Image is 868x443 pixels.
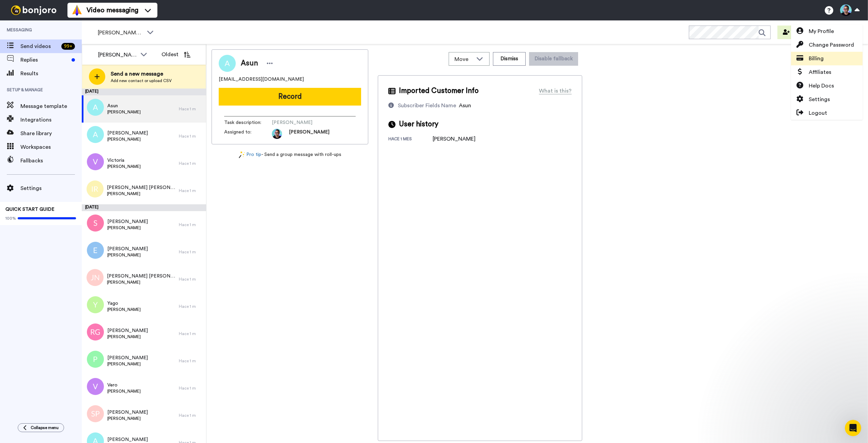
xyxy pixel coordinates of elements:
div: Hace 1 m [179,385,203,391]
span: [PERSON_NAME] [107,246,148,252]
button: Collapse menu [18,423,64,432]
img: v.png [87,153,104,170]
span: Assigned to: [224,129,272,139]
span: [PERSON_NAME] [107,307,141,312]
div: What is this? [539,87,572,95]
a: My Profile [791,25,863,38]
span: Fallbacks [20,157,82,165]
img: magic-wand.svg [239,151,245,158]
span: Imported Customer Info [399,86,479,96]
span: [PERSON_NAME] [107,334,148,339]
button: Dismiss [493,52,526,66]
div: Hace 1 m [179,188,203,193]
a: Affiliates [791,65,863,79]
iframe: Intercom live chat [845,420,861,436]
span: [PERSON_NAME] [289,129,329,139]
img: Image of Asun [219,55,236,72]
div: Hace 1 m [179,304,203,309]
span: [PERSON_NAME] [107,354,148,361]
span: Message template [20,102,82,110]
span: Asun [107,102,141,109]
span: [EMAIL_ADDRESS][DOMAIN_NAME] [219,76,304,83]
span: Replies [20,56,69,64]
span: Send a new message [111,70,172,78]
img: 061490e1-8e71-4a09-818f-43e2a9bcd350-1748471248.jpg [272,129,282,139]
div: [DATE] [82,89,206,95]
span: Billing [809,54,824,63]
img: a.png [87,99,104,116]
span: [PERSON_NAME] [107,130,148,137]
img: e.png [87,242,104,259]
div: [DATE] [82,204,206,211]
span: Asun [241,58,258,68]
span: Affiliates [809,68,831,76]
span: Victoria [107,157,141,164]
span: [PERSON_NAME] [107,164,141,169]
span: Task description : [224,119,272,126]
div: Hace 1 m [179,222,203,227]
a: Settings [791,93,863,106]
span: Vero [107,382,141,389]
a: Pro tip [239,151,261,158]
span: [PERSON_NAME] [107,137,148,142]
a: Billing [791,52,863,65]
img: s.png [87,215,104,232]
span: [PERSON_NAME] [PERSON_NAME] [107,184,175,191]
span: Logout [809,109,827,117]
span: 100% [5,216,16,221]
span: Send videos [20,42,59,50]
div: Hace 1 m [179,358,203,364]
span: [PERSON_NAME] [107,416,148,421]
img: sp.png [87,405,104,422]
button: Record [219,88,361,106]
span: Asun [459,103,471,108]
span: Video messaging [87,5,138,15]
img: y.png [87,296,104,313]
span: [PERSON_NAME] [107,327,148,334]
span: [PERSON_NAME] [107,109,141,115]
button: Disable fallback [529,52,578,66]
img: bj-logo-header-white.svg [8,5,59,15]
span: [PERSON_NAME] [107,280,175,285]
span: [PERSON_NAME] [272,119,337,126]
span: Move [454,55,473,63]
span: Results [20,69,82,78]
span: Workspaces [20,143,82,151]
img: vm-color.svg [72,5,82,16]
span: Add new contact or upload CSV [111,78,172,83]
a: Change Password [791,38,863,52]
span: [PERSON_NAME] [107,191,175,196]
div: Hace 1 m [179,161,203,166]
a: Help Docs [791,79,863,93]
div: Hace 1 m [179,249,203,255]
span: User history [399,119,438,129]
div: Subscriber Fields Name [398,101,456,110]
span: Settings [809,95,830,104]
div: Hace 1 m [179,331,203,336]
span: Change Password [809,41,854,49]
div: Hace 1 m [179,133,203,139]
div: Hace 1 m [179,106,203,112]
span: My Profile [809,27,834,35]
div: Hace 1 m [179,276,203,282]
img: rg.png [87,323,104,341]
span: [PERSON_NAME] [107,252,148,258]
div: [PERSON_NAME] [433,135,476,143]
img: jn.png [87,269,104,286]
button: Oldest [156,48,196,61]
span: Yago [107,300,141,307]
img: ir.png [87,180,104,197]
span: [PERSON_NAME] [107,436,148,443]
button: Invite [777,26,811,39]
span: [PERSON_NAME] [107,361,148,367]
img: v.png [87,378,104,395]
div: - Send a group message with roll-ups [212,151,368,158]
div: Hace 1 m [179,413,203,418]
a: Logout [791,106,863,120]
div: hace 1 mes [388,136,433,143]
img: p.png [87,351,104,368]
span: Help Docs [809,82,834,90]
img: a.png [87,126,104,143]
span: Collapse menu [31,425,59,430]
span: [PERSON_NAME] [107,409,148,416]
